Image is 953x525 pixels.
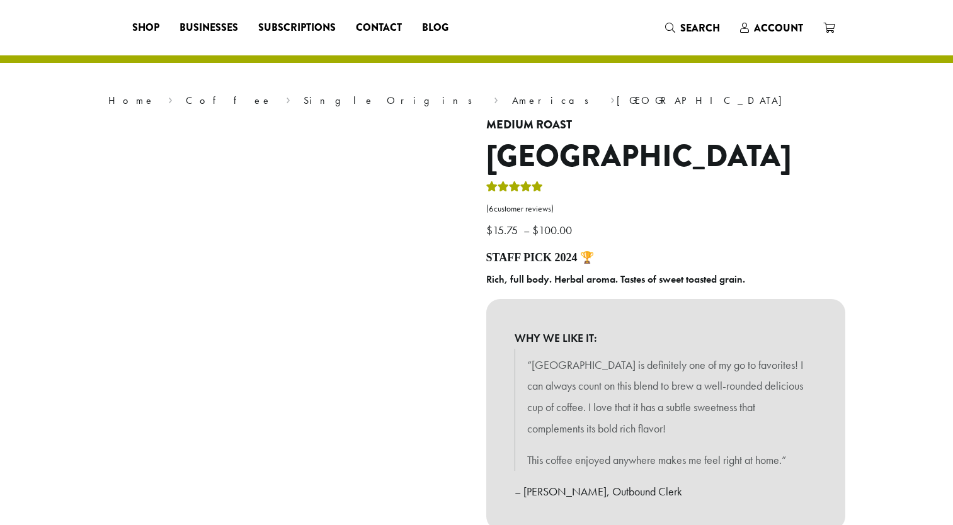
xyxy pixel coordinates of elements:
[486,251,845,265] h4: STAFF PICK 2024 🏆
[304,94,481,107] a: Single Origins
[515,327,817,349] b: WHY WE LIKE IT:
[489,203,494,214] span: 6
[486,223,493,237] span: $
[527,449,804,471] p: This coffee enjoyed anywhere makes me feel right at home.”
[168,89,173,108] span: ›
[655,18,730,38] a: Search
[680,21,720,35] span: Search
[356,20,402,36] span: Contact
[512,94,597,107] a: Americas
[258,20,336,36] span: Subscriptions
[132,20,159,36] span: Shop
[494,89,498,108] span: ›
[486,223,521,237] bdi: 15.75
[486,203,845,215] a: (6customer reviews)
[486,138,845,175] h1: [GEOGRAPHIC_DATA]
[610,89,615,108] span: ›
[186,94,272,107] a: Coffee
[515,481,817,502] p: – [PERSON_NAME], Outbound Clerk
[532,223,575,237] bdi: 100.00
[527,354,804,439] p: “[GEOGRAPHIC_DATA] is definitely one of my go to favorites! I can always count on this blend to b...
[486,179,543,198] div: Rated 4.83 out of 5
[180,20,238,36] span: Businesses
[486,273,745,286] b: Rich, full body. Herbal aroma. Tastes of sweet toasted grain.
[108,93,845,108] nav: Breadcrumb
[422,20,448,36] span: Blog
[108,94,155,107] a: Home
[122,18,169,38] a: Shop
[754,21,803,35] span: Account
[286,89,290,108] span: ›
[486,118,845,132] h4: Medium Roast
[523,223,530,237] span: –
[532,223,539,237] span: $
